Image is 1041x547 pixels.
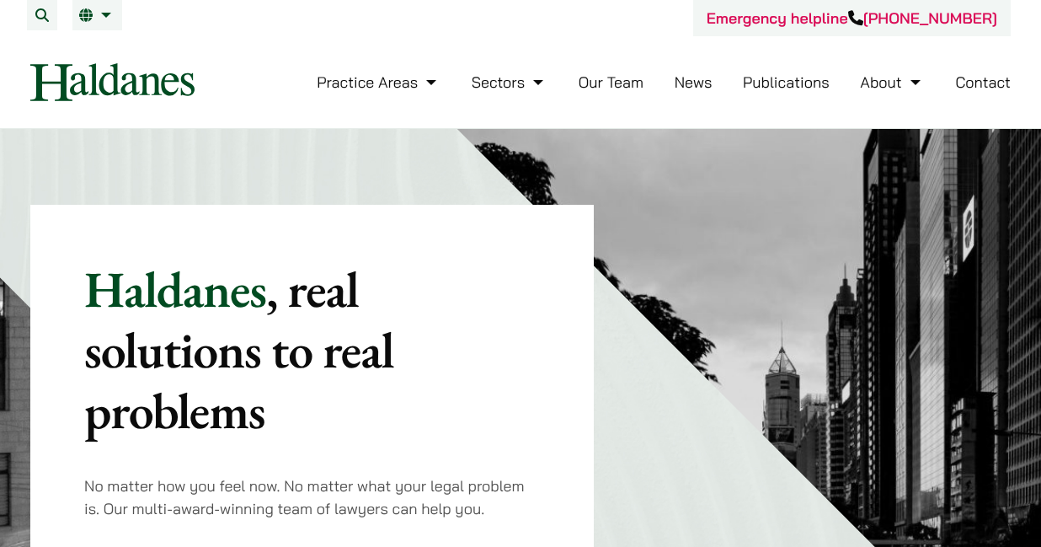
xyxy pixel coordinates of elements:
[579,72,643,92] a: Our Team
[707,8,997,28] a: Emergency helpline[PHONE_NUMBER]
[743,72,830,92] a: Publications
[317,72,440,92] a: Practice Areas
[84,259,540,441] p: Haldanes
[955,72,1011,92] a: Contact
[472,72,547,92] a: Sectors
[860,72,924,92] a: About
[675,72,713,92] a: News
[84,256,393,443] mark: , real solutions to real problems
[84,475,540,520] p: No matter how you feel now. No matter what your legal problem is. Our multi-award-winning team of...
[79,8,115,22] a: EN
[30,63,195,101] img: Logo of Haldanes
